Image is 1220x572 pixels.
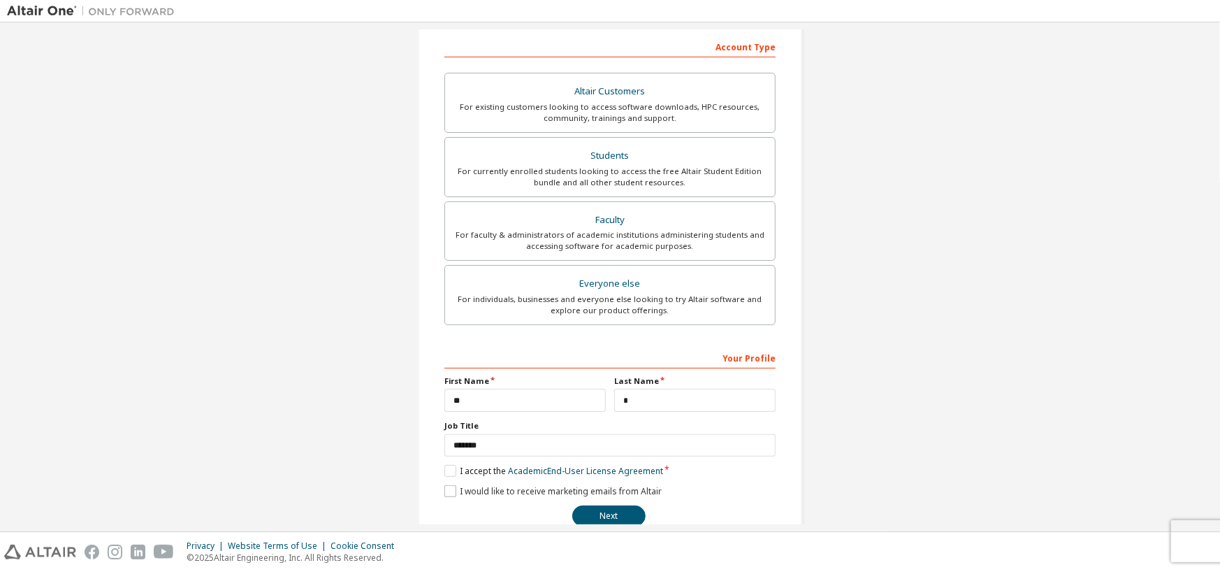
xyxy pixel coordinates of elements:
div: Faculty [453,210,767,230]
div: Cookie Consent [331,541,402,552]
div: For existing customers looking to access software downloads, HPC resources, community, trainings ... [453,101,767,124]
img: facebook.svg [85,545,99,559]
label: First Name [444,376,606,387]
button: Next [572,506,646,527]
img: linkedin.svg [131,545,145,559]
div: Students [453,146,767,166]
img: instagram.svg [108,545,122,559]
a: Academic End-User License Agreement [508,465,663,477]
label: Last Name [614,376,776,387]
label: I accept the [444,465,663,477]
img: Altair One [7,4,182,18]
div: Account Type [444,35,776,57]
div: For individuals, businesses and everyone else looking to try Altair software and explore our prod... [453,294,767,316]
div: Your Profile [444,346,776,369]
div: Everyone else [453,274,767,294]
p: © 2025 Altair Engineering, Inc. All Rights Reserved. [187,552,402,564]
img: youtube.svg [154,545,174,559]
div: For faculty & administrators of academic institutions administering students and accessing softwa... [453,229,767,252]
label: Job Title [444,420,776,431]
div: Altair Customers [453,82,767,101]
div: Website Terms of Use [228,541,331,552]
div: For currently enrolled students looking to access the free Altair Student Edition bundle and all ... [453,166,767,188]
label: I would like to receive marketing emails from Altair [444,485,662,497]
div: Privacy [187,541,228,552]
img: altair_logo.svg [4,545,76,559]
